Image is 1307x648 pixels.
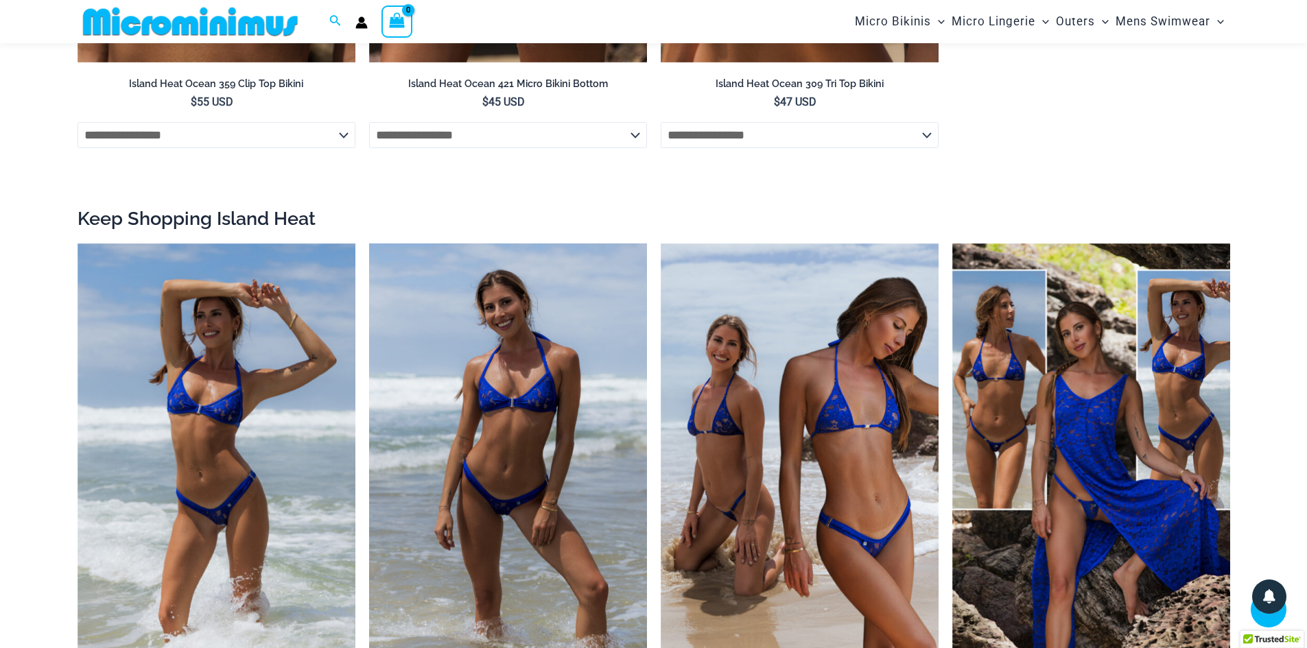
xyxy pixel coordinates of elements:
[774,95,780,108] span: $
[78,6,303,37] img: MM SHOP LOGO FLAT
[369,77,647,95] a: Island Heat Ocean 421 Micro Bikini Bottom
[355,16,368,29] a: Account icon link
[482,95,525,108] bdi: 45 USD
[329,13,342,30] a: Search icon link
[1210,4,1224,39] span: Menu Toggle
[855,4,931,39] span: Micro Bikinis
[1056,4,1095,39] span: Outers
[931,4,945,39] span: Menu Toggle
[661,77,939,91] h2: Island Heat Ocean 309 Tri Top Bikini
[849,2,1230,41] nav: Site Navigation
[381,5,413,37] a: View Shopping Cart, empty
[774,95,816,108] bdi: 47 USD
[948,4,1052,39] a: Micro LingerieMenu ToggleMenu Toggle
[1035,4,1049,39] span: Menu Toggle
[1095,4,1109,39] span: Menu Toggle
[952,4,1035,39] span: Micro Lingerie
[191,95,197,108] span: $
[851,4,948,39] a: Micro BikinisMenu ToggleMenu Toggle
[1052,4,1112,39] a: OutersMenu ToggleMenu Toggle
[369,77,647,91] h2: Island Heat Ocean 421 Micro Bikini Bottom
[78,206,1230,230] h2: Keep Shopping Island Heat
[191,95,233,108] bdi: 55 USD
[1112,4,1227,39] a: Mens SwimwearMenu ToggleMenu Toggle
[482,95,488,108] span: $
[78,77,355,91] h2: Island Heat Ocean 359 Clip Top Bikini
[1116,4,1210,39] span: Mens Swimwear
[661,77,939,95] a: Island Heat Ocean 309 Tri Top Bikini
[78,77,355,95] a: Island Heat Ocean 359 Clip Top Bikini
